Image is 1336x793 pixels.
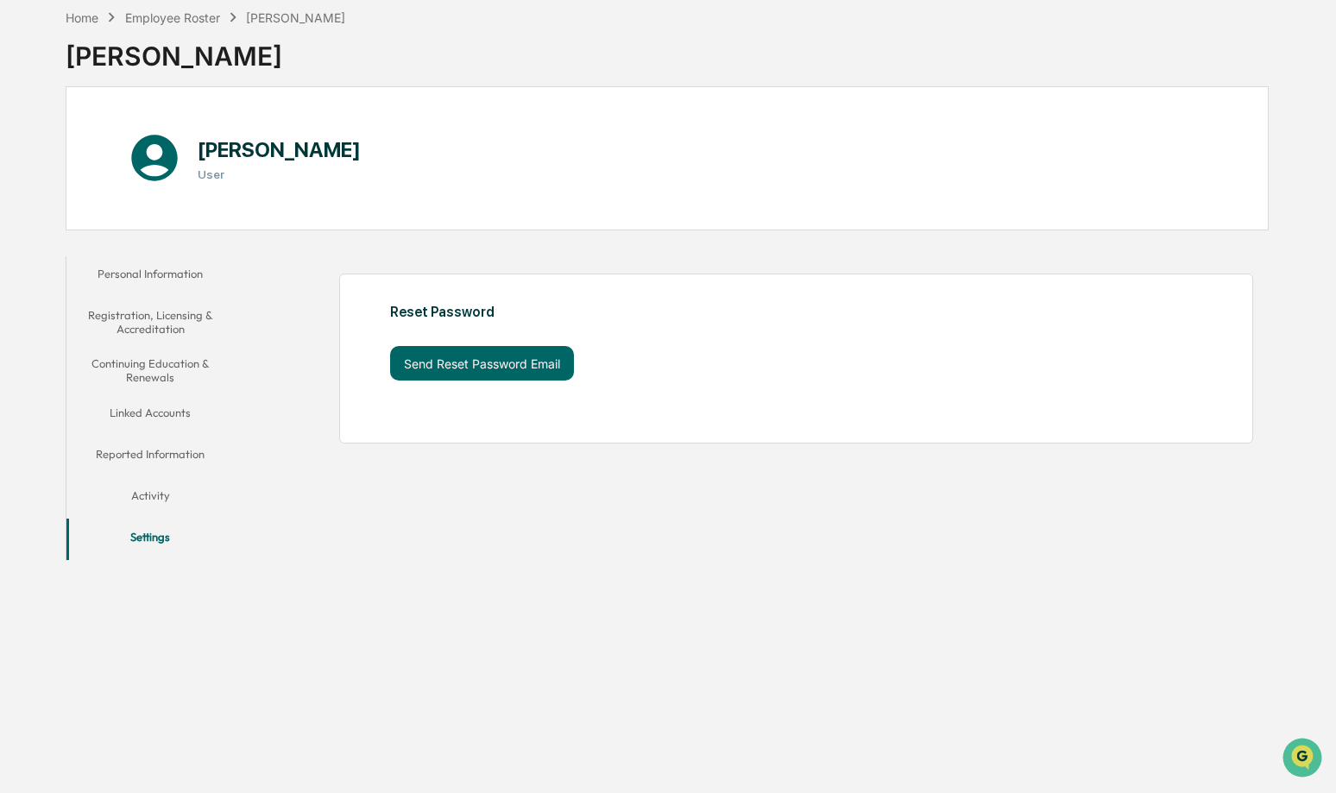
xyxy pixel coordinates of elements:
[17,36,314,64] p: How can we help?
[246,10,345,25] div: [PERSON_NAME]
[10,243,116,274] a: 🔎Data Lookup
[66,519,234,561] button: Settings
[17,219,31,233] div: 🖐️
[66,27,345,72] div: [PERSON_NAME]
[66,256,234,561] div: secondary tabs example
[66,10,98,25] div: Home
[125,219,139,233] div: 🗄️
[17,252,31,266] div: 🔎
[59,132,283,149] div: Start new chat
[66,298,234,347] button: Registration, Licensing & Accreditation
[198,167,361,181] h3: User
[118,211,221,242] a: 🗄️Attestations
[10,211,118,242] a: 🖐️Preclearance
[125,10,220,25] div: Employee Roster
[66,478,234,519] button: Activity
[172,293,209,305] span: Pylon
[122,292,209,305] a: Powered byPylon
[142,217,214,235] span: Attestations
[198,137,361,162] h1: [PERSON_NAME]
[66,346,234,395] button: Continuing Education & Renewals
[66,256,234,298] button: Personal Information
[1281,736,1327,783] iframe: Open customer support
[66,437,234,478] button: Reported Information
[390,304,1040,320] div: Reset Password
[293,137,314,158] button: Start new chat
[390,346,574,381] button: Send Reset Password Email
[59,149,218,163] div: We're available if you need us!
[35,217,111,235] span: Preclearance
[66,395,234,437] button: Linked Accounts
[35,250,109,267] span: Data Lookup
[17,132,48,163] img: 1746055101610-c473b297-6a78-478c-a979-82029cc54cd1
